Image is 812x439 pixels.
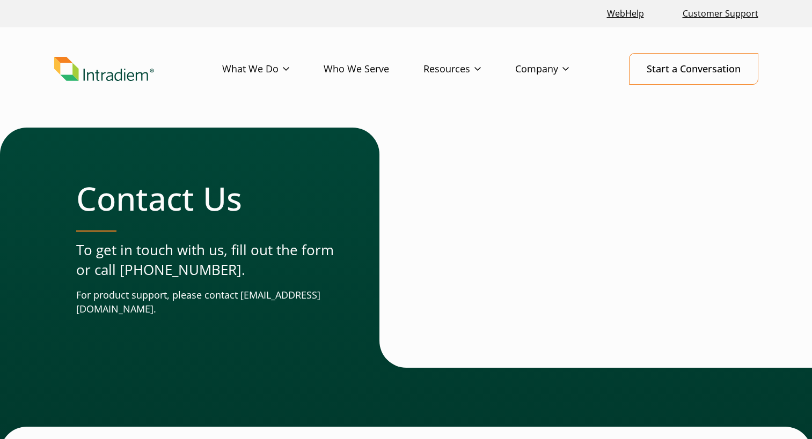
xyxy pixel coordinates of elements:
[629,53,758,85] a: Start a Conversation
[76,179,336,218] h1: Contact Us
[324,54,423,85] a: Who We Serve
[428,154,736,338] iframe: Contact Form
[222,54,324,85] a: What We Do
[603,2,648,25] a: Link opens in a new window
[515,54,603,85] a: Company
[76,240,336,280] p: To get in touch with us, fill out the form or call [PHONE_NUMBER].
[54,57,222,81] a: Link to homepage of Intradiem
[423,54,515,85] a: Resources
[76,288,336,316] p: For product support, please contact [EMAIL_ADDRESS][DOMAIN_NAME].
[678,2,763,25] a: Customer Support
[54,57,154,81] img: Intradiem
